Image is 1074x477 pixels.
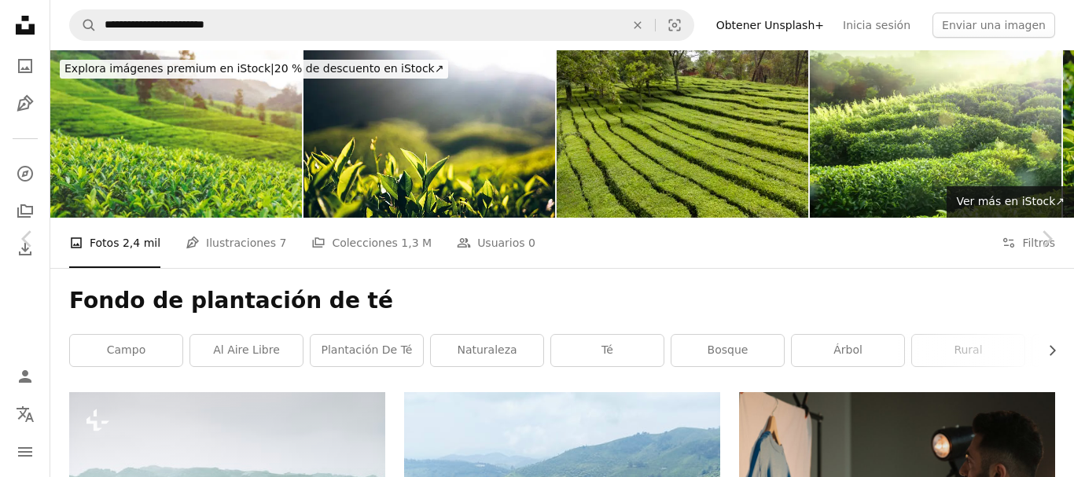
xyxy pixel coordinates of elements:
form: Encuentra imágenes en todo el sitio [69,9,694,41]
a: Colecciones 1,3 M [311,218,432,268]
button: Menú [9,436,41,468]
a: Explorar [9,158,41,189]
a: Usuarios 0 [457,218,535,268]
a: Siguiente [1019,163,1074,314]
span: 7 [279,234,286,251]
button: Buscar en Unsplash [70,10,97,40]
img: Plantación de té en la India [303,50,555,218]
a: árbol [792,335,904,366]
a: Obtener Unsplash+ [707,13,833,38]
a: rural [912,335,1024,366]
a: Iniciar sesión / Registrarse [9,361,41,392]
span: 1,3 M [401,234,432,251]
a: Explora imágenes premium en iStock|20 % de descuento en iStock↗ [50,50,458,88]
h1: Fondo de plantación de té [69,287,1055,315]
button: Filtros [1002,218,1055,268]
a: té [551,335,664,366]
button: Búsqueda visual [656,10,693,40]
a: al aire libre [190,335,303,366]
span: 20 % de descuento en iStock ↗ [64,62,443,75]
button: Enviar una imagen [932,13,1055,38]
img: Aerial view of tea garden in himachal Pradesh. [557,50,808,218]
a: Plantación de té [311,335,423,366]
a: Fotos [9,50,41,82]
a: campo [70,335,182,366]
a: Inicia sesión [833,13,920,38]
a: Ilustraciones 7 [186,218,286,268]
span: 0 [528,234,535,251]
a: naturaleza [431,335,543,366]
span: Ver más en iStock ↗ [956,195,1065,207]
button: Idioma [9,398,41,430]
img: Fondo natural de la plantación de té a la luz del día [50,50,302,218]
button: desplazar lista a la derecha [1038,335,1055,366]
img: Las plantaciones de té de fondo, plantaciones de té en la luz de la mañana [810,50,1061,218]
a: Ver más en iStock↗ [947,186,1074,218]
a: bosque [671,335,784,366]
span: Explora imágenes premium en iStock | [64,62,274,75]
button: Borrar [620,10,655,40]
a: Ilustraciones [9,88,41,119]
